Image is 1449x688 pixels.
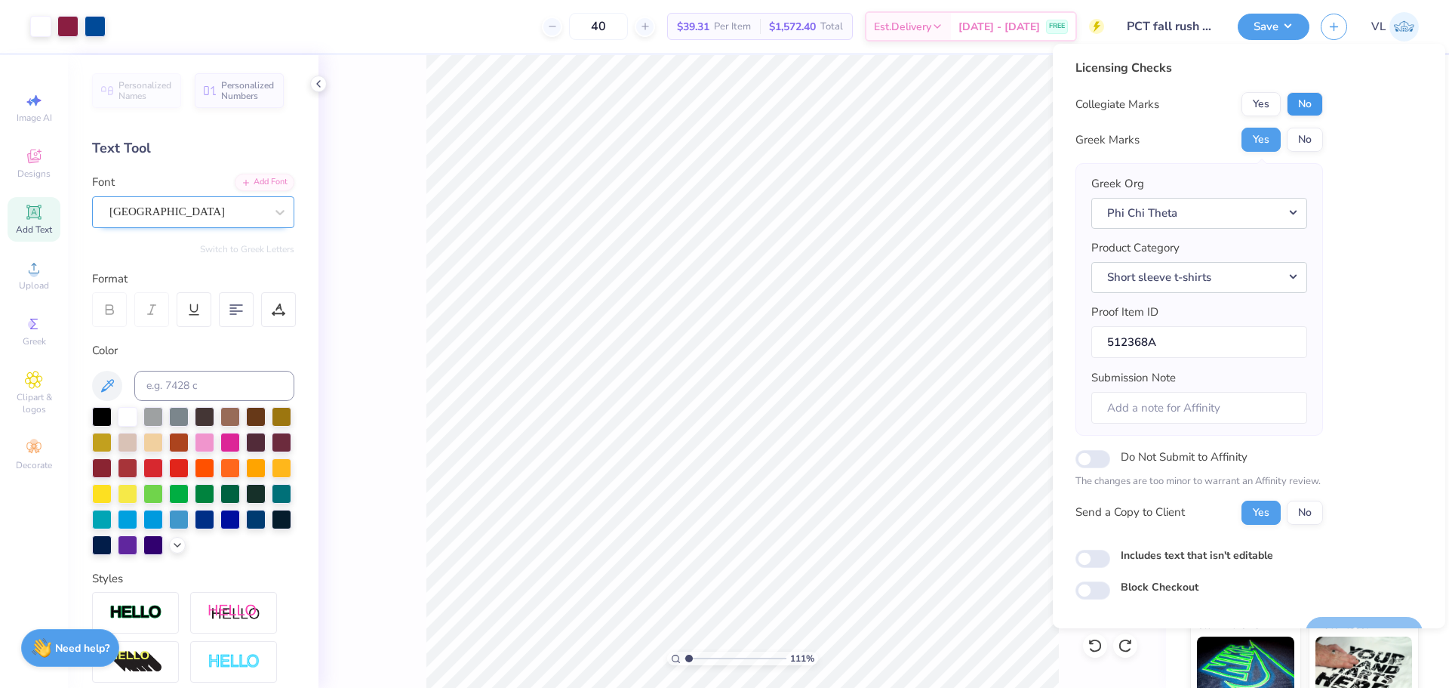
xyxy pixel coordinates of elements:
input: e.g. 7428 c [134,371,294,401]
p: The changes are too minor to warrant an Affinity review. [1075,474,1323,489]
label: Product Category [1091,239,1180,257]
label: Greek Org [1091,175,1144,193]
span: 111 % [790,652,814,665]
div: Send a Copy to Client [1075,504,1185,521]
button: No [1287,92,1323,116]
span: Add Text [16,224,52,236]
span: Total [820,19,843,35]
strong: Need help? [55,641,109,656]
span: Personalized Numbers [221,80,275,101]
input: Add a note for Affinity [1091,392,1307,424]
label: Submission Note [1091,369,1176,387]
button: Short sleeve t-shirts [1091,262,1307,293]
button: Save [1238,14,1309,40]
input: – – [569,13,628,40]
div: Text Tool [92,138,294,159]
span: $1,572.40 [769,19,816,35]
div: Collegiate Marks [1075,96,1159,113]
label: Block Checkout [1121,579,1198,595]
a: VL [1371,12,1419,42]
label: Font [92,174,115,191]
span: Image AI [17,112,52,124]
span: Per Item [714,19,751,35]
span: VL [1371,18,1386,35]
label: Includes text that isn't editable [1121,548,1273,563]
span: Upload [19,279,49,292]
span: Decorate [16,459,52,471]
span: [DATE] - [DATE] [958,19,1040,35]
div: Format [92,270,296,288]
button: Yes [1241,501,1281,525]
img: Negative Space [208,653,260,671]
span: Est. Delivery [874,19,931,35]
div: Licensing Checks [1075,59,1323,77]
label: Proof Item ID [1091,304,1158,321]
button: Phi Chi Theta [1091,198,1307,229]
img: Stroke [109,604,162,622]
img: Shadow [208,603,260,622]
div: Color [92,342,294,359]
div: Styles [92,570,294,588]
img: Vincent Lloyd Laurel [1389,12,1419,42]
span: FREE [1049,21,1065,32]
img: 3d Illusion [109,650,162,674]
div: Greek Marks [1075,131,1140,149]
button: No [1287,501,1323,525]
button: No [1287,128,1323,152]
label: Do Not Submit to Affinity [1121,447,1247,467]
button: Switch to Greek Letters [200,243,294,255]
span: Designs [17,168,51,180]
span: Personalized Names [118,80,172,101]
button: Yes [1241,128,1281,152]
button: Yes [1241,92,1281,116]
span: Greek [23,335,46,347]
span: Clipart & logos [8,391,60,415]
div: Add Font [235,174,294,191]
input: Untitled Design [1115,11,1226,42]
span: $39.31 [677,19,709,35]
